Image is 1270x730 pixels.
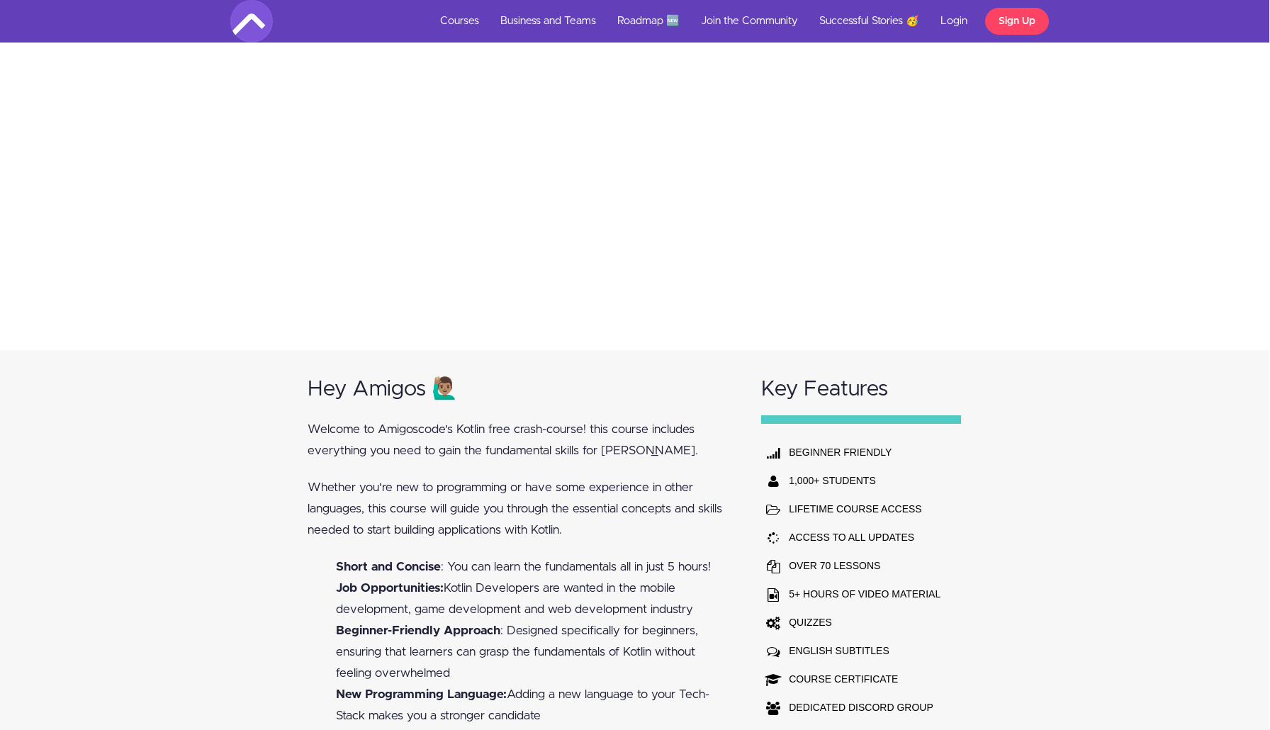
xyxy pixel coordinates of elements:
b: Beginner-Friendly Approach [336,624,500,636]
b: Job Opportunities: [336,582,444,594]
li: Adding a new language to your Tech-Stack makes you a stronger candidate [336,684,734,726]
td: COURSE CERTIFICATE [785,665,944,693]
a: Sign Up [985,8,1049,35]
b: Short and Concise [336,561,441,573]
th: BEGINNER FRIENDLY [785,438,944,466]
td: QUIZZES [785,608,944,636]
th: 1,000+ STUDENTS [785,466,944,495]
h2: Key Features [761,378,961,401]
b: New Programming Language: [336,688,507,700]
td: 5+ HOURS OF VIDEO MATERIAL [785,580,944,608]
li: : You can learn the fundamentals all in just 5 hours! [336,556,734,578]
li: : Designed specifically for beginners, ensuring that learners can grasp the fundamentals of Kotli... [336,620,734,684]
td: ACCESS TO ALL UPDATES [785,523,944,551]
td: LIFETIME COURSE ACCESS [785,495,944,523]
td: OVER 70 LESSONS [785,551,944,580]
p: Whether you're new to programming or have some experience in other languages, this course will gu... [308,477,734,541]
td: ENGLISH SUBTITLES [785,636,944,665]
td: DEDICATED DISCORD GROUP [785,693,944,721]
li: Kotlin Developers are wanted in the mobile development, game development and web development indu... [336,578,734,620]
